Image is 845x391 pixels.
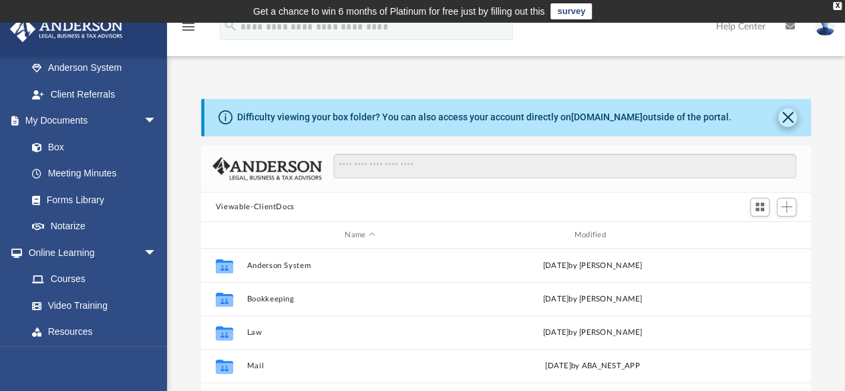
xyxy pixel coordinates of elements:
[19,186,164,213] a: Forms Library
[19,55,170,82] a: Anderson System
[333,154,796,179] input: Search files and folders
[6,16,127,42] img: Anderson Advisors Platinum Portal
[9,239,170,266] a: Online Learningarrow_drop_down
[19,292,164,319] a: Video Training
[246,261,473,270] button: Anderson System
[571,112,643,122] a: [DOMAIN_NAME]
[9,345,177,372] a: Billingarrow_drop_down
[479,260,705,272] div: [DATE] by [PERSON_NAME]
[19,134,164,160] a: Box
[246,229,473,241] div: Name
[815,17,835,36] img: User Pic
[237,110,731,124] div: Difficulty viewing your box folder? You can also access your account directly on outside of the p...
[9,108,170,134] a: My Documentsarrow_drop_down
[550,3,592,19] a: survey
[711,229,805,241] div: id
[833,2,842,10] div: close
[246,362,473,370] button: Mail
[144,345,170,372] span: arrow_drop_down
[144,108,170,135] span: arrow_drop_down
[750,198,770,217] button: Switch to Grid View
[216,201,295,213] button: Viewable-ClientDocs
[19,213,170,240] a: Notarize
[777,198,797,217] button: Add
[207,229,240,241] div: id
[479,327,705,339] div: [DATE] by [PERSON_NAME]
[479,360,705,372] div: [DATE] by ABA_NEST_APP
[144,239,170,267] span: arrow_drop_down
[778,108,797,127] button: Close
[180,19,196,35] i: menu
[180,25,196,35] a: menu
[246,295,473,303] button: Bookkeeping
[19,160,170,187] a: Meeting Minutes
[479,293,705,305] div: [DATE] by [PERSON_NAME]
[246,328,473,337] button: Law
[253,3,545,19] div: Get a chance to win 6 months of Platinum for free just by filling out this
[19,266,170,293] a: Courses
[479,229,706,241] div: Modified
[223,18,238,33] i: search
[19,319,170,346] a: Resources
[19,81,170,108] a: Client Referrals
